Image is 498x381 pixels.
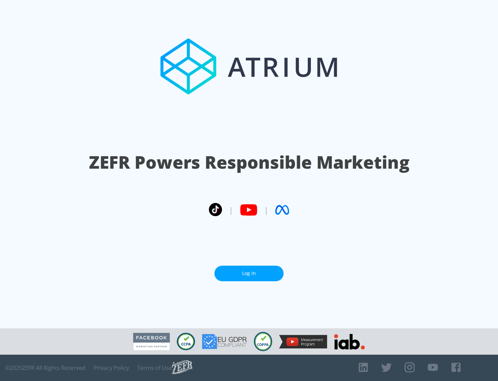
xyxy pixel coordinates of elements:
img: Facebook Marketing Partner [133,333,170,351]
h1: ZEFR Powers Responsible Marketing [89,150,409,174]
img: GDPR Compliant [202,334,247,349]
img: CCPA Compliant [177,333,195,350]
a: Log In [214,266,284,281]
span: © 2025 ZEFR All Rights Reserved [5,364,85,371]
a: Privacy Policy [94,364,129,371]
span: | [229,205,233,215]
a: Terms of Use [137,364,172,371]
span: | [264,205,268,215]
img: YouTube Measurement Program [279,335,327,348]
img: COPPA Compliant [254,332,272,351]
img: IAB [334,334,365,349]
